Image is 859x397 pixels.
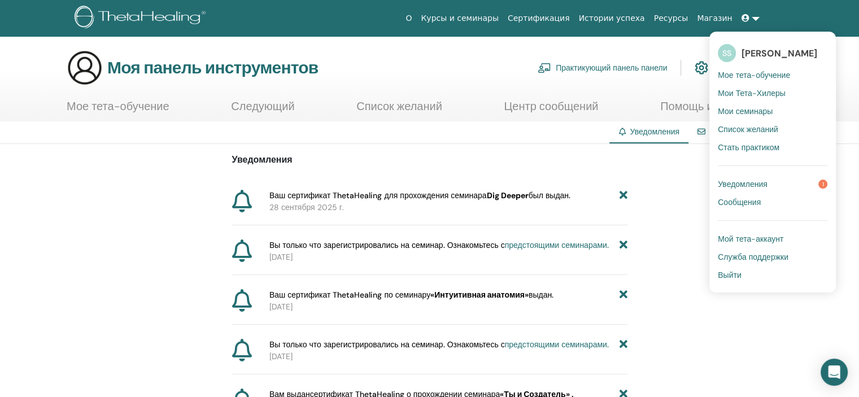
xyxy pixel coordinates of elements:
font: SS [722,48,731,58]
font: Магазин [697,14,732,23]
font: Ваш сертификат ThetaHealing по семинару [269,290,430,300]
font: Мои семинары [718,106,773,116]
font: Ресурсы [654,14,688,23]
a: Следующий [231,99,294,121]
font: Список желаний [356,99,442,114]
font: Вы только что зарегистрировались на семинар. Ознакомьтесь с [269,339,505,350]
a: Мое тета-обучение [67,99,169,121]
font: [DATE] [269,351,293,361]
font: Служба поддержки [718,252,788,262]
font: Следующий [231,99,294,114]
a: Мой тета-аккаунт [718,230,827,248]
img: chalkboard-teacher.svg [538,63,551,73]
a: Список желаний [718,120,827,138]
a: Мои семинары [718,102,827,120]
font: Сообщения [718,197,761,207]
font: был выдан. [529,190,570,200]
font: Уведомления [232,154,293,165]
font: Сертификация [508,14,570,23]
font: Мое тета-обучение [718,70,790,80]
font: Ваш сертификат ThetaHealing для прохождения семинара [269,190,487,200]
a: предстоящими семинарами. [505,339,609,350]
font: Курсы и семинары [421,14,499,23]
a: Центр сообщений [504,99,598,121]
a: Сертификация [503,8,574,29]
img: generic-user-icon.jpg [67,50,103,86]
font: Уведомления [630,126,679,137]
font: Моя панель инструментов [107,56,318,78]
a: Мое тета-обучение [718,66,827,84]
font: «Интуитивная анатомия» [430,290,529,300]
font: [DATE] [269,252,293,262]
font: Центр сообщений [504,99,598,114]
a: Курсы и семинары [416,8,503,29]
a: Сообщения [718,193,827,211]
img: cog.svg [695,58,708,77]
font: выдан. [529,290,553,300]
font: Стать практиком [718,142,779,152]
img: logo.png [75,6,210,31]
font: Помощь и ресурсы [660,99,760,114]
font: [DATE] [269,302,293,312]
font: О [405,14,412,23]
a: Мои Тета-Хилеры [718,84,827,102]
a: Истории успеха [574,8,649,29]
font: [PERSON_NAME] [742,47,817,59]
a: Магазин [692,8,736,29]
font: Вы только что зарегистрировались на семинар. Ознакомьтесь с [269,240,505,250]
font: Мое тета-обучение [67,99,169,114]
a: Служба поддержки [718,248,827,266]
a: Мой аккаунт [695,55,758,80]
font: Dig Deeper [487,190,529,200]
a: Ресурсы [649,8,693,29]
a: Список желаний [356,99,442,121]
font: Мой тета-аккаунт [718,234,783,244]
a: О [401,8,416,29]
a: Стать практиком [718,138,827,156]
div: Открытый Интерком Мессенджер [821,359,848,386]
a: Помощь и ресурсы [660,99,760,121]
a: Выйти [718,266,827,284]
font: Практикующий панель панели [556,63,667,73]
a: Практикующий панель панели [538,55,667,80]
font: Мои Тета-Хилеры [718,88,786,98]
font: 28 сентября 2025 г. [269,202,344,212]
a: SS[PERSON_NAME] [718,40,827,66]
font: Уведомления [718,179,768,189]
a: Уведомления1 [718,175,827,193]
font: Выйти [718,270,741,280]
font: Список желаний [718,124,778,134]
a: предстоящими семинарами. [505,240,609,250]
font: 1 [822,181,824,188]
font: Истории успеха [579,14,645,23]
